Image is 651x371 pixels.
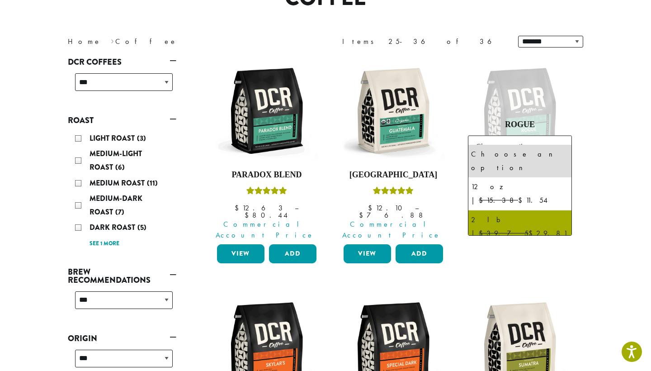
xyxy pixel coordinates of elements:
[468,135,572,157] span: Choose an option
[472,138,539,155] span: Choose an option
[68,288,176,320] div: Brew Recommendations
[359,210,427,220] bdi: 76.88
[368,203,376,213] span: $
[235,203,286,213] bdi: 12.63
[468,145,571,177] li: Choose an option
[341,59,445,241] a: [GEOGRAPHIC_DATA]Rated 5.00 out of 5 Commercial Account Price
[342,36,505,47] div: Items 25-36 of 36
[68,128,176,253] div: Roast
[479,228,528,238] del: $39.75
[368,203,406,213] bdi: 12.10
[90,193,142,217] span: Medium-Dark Roast
[341,59,445,163] img: DCR-12oz-FTO-Guatemala-Stock-scaled.png
[245,210,252,220] span: $
[471,213,569,240] div: 2 lb | $29.81
[68,54,176,70] a: DCR Coffees
[295,203,298,213] span: –
[396,244,443,263] button: Add
[269,244,316,263] button: Add
[90,178,147,188] span: Medium Roast
[245,210,289,220] bdi: 80.44
[68,70,176,102] div: DCR Coffees
[338,219,445,241] span: Commercial Account Price
[215,59,319,241] a: Paradox BlendRated 5.00 out of 5 Commercial Account Price
[373,185,414,199] div: Rated 5.00 out of 5
[341,170,445,180] h4: [GEOGRAPHIC_DATA]
[68,264,176,288] a: Brew Recommendations
[90,222,137,233] span: Dark Roast
[137,133,146,143] span: (3)
[344,244,391,263] a: View
[217,244,264,263] a: View
[468,59,572,271] a: Rated 5.00 out of 5
[90,133,137,143] span: Light Roast
[471,180,569,207] div: 12 oz | $11.54
[215,59,319,163] img: DCR-12oz-Paradox-Blend-Stock-scaled.png
[235,203,242,213] span: $
[68,36,312,47] nav: Breadcrumb
[147,178,158,188] span: (11)
[246,185,287,199] div: Rated 5.00 out of 5
[90,148,142,172] span: Medium-Light Roast
[115,207,124,217] span: (7)
[68,37,101,46] a: Home
[359,210,367,220] span: $
[137,222,146,233] span: (5)
[215,170,319,180] h4: Paradox Blend
[115,162,125,172] span: (6)
[90,239,119,248] a: See 1 more
[211,219,319,241] span: Commercial Account Price
[111,33,114,47] span: ›
[415,203,419,213] span: –
[68,113,176,128] a: Roast
[68,331,176,346] a: Origin
[479,195,518,205] del: $15.38
[468,120,572,130] h4: Rogue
